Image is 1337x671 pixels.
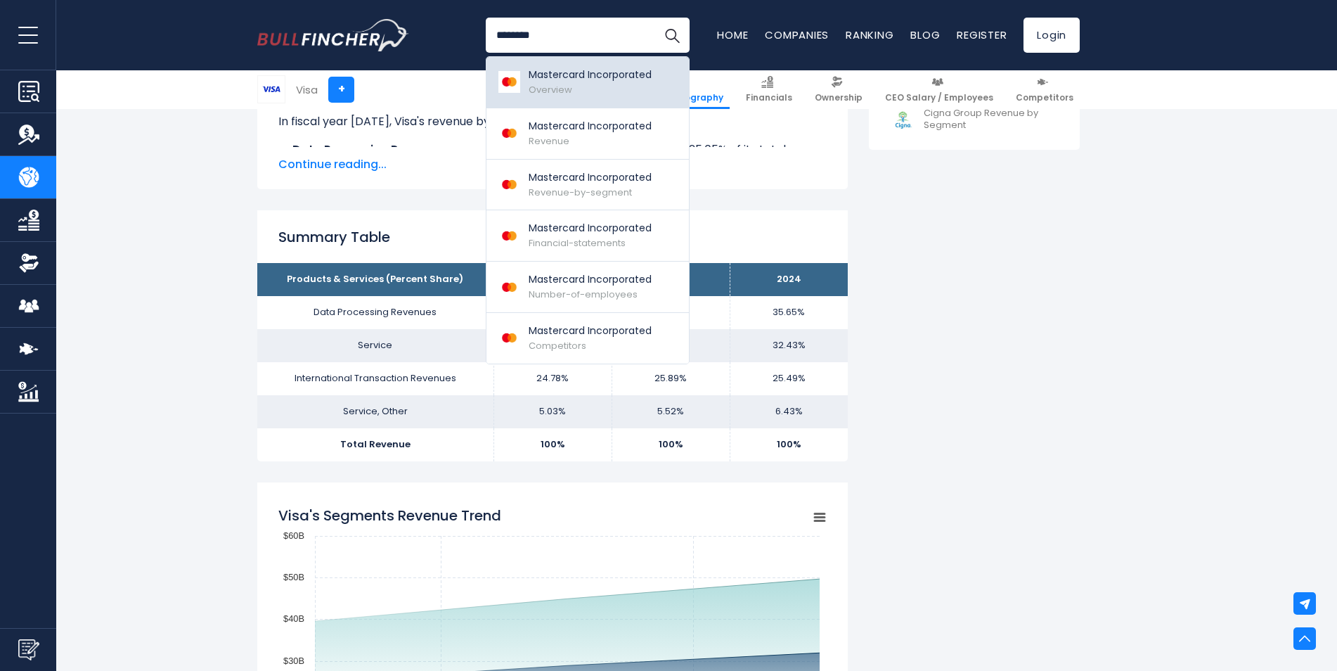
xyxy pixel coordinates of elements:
a: Blog [910,27,940,42]
a: + [328,77,354,103]
a: Mastercard Incorporated Number-of-employees [486,262,689,313]
img: V logo [258,76,285,103]
td: 100% [493,428,612,461]
a: Mastercard Incorporated Overview [486,57,689,108]
td: 25.49% [730,362,848,395]
a: Home [717,27,748,42]
div: Visa [296,82,318,98]
p: Mastercard Incorporated [529,272,652,287]
img: Bullfincher logo [257,19,409,51]
span: Cigna Group Revenue by Segment [924,108,1061,132]
span: Financial-statements [529,236,626,250]
span: Competitors [1016,92,1073,103]
a: Ownership [808,70,869,109]
button: Search [654,18,690,53]
text: $30B [283,656,304,666]
span: Number-of-employees [529,288,638,301]
td: 5.03% [493,395,612,428]
p: Mastercard Incorporated [529,119,652,134]
a: Go to homepage [257,19,408,51]
tspan: Visa's Segments Revenue Trend [278,506,501,525]
span: Financials [746,92,792,103]
img: Ownership [18,253,39,274]
p: Mastercard Incorporated [529,221,652,236]
span: CEO Salary / Employees [885,92,993,103]
span: Revenue-by-segment [529,186,632,199]
td: International Transaction Revenues [257,362,493,395]
span: Overview [529,83,572,96]
a: Mastercard Incorporated Financial-statements [486,210,689,262]
td: 25.89% [612,362,730,395]
a: Financials [739,70,799,109]
span: Ownership [815,92,863,103]
td: 6.43% [730,395,848,428]
td: 35.65% [730,296,848,329]
img: CI logo [888,104,919,136]
td: Total Revenue [257,428,493,461]
span: Revenue [529,134,569,148]
a: Competitors [1009,70,1080,109]
text: $50B [283,572,304,582]
p: In fiscal year [DATE], Visa's revenue by segment is as follows: [278,113,827,130]
text: $60B [283,530,304,541]
li: generated $17.71 B in revenue, representing 35.65% of its total revenue. [278,141,827,175]
td: 5.52% [612,395,730,428]
p: Mastercard Incorporated [529,324,652,338]
th: 2024 [730,263,848,296]
p: Mastercard Incorporated [529,68,652,82]
a: Login [1023,18,1080,53]
td: 32.43% [730,329,848,362]
a: Cigna Group Revenue by Segment [879,101,1069,139]
span: Competitors [529,339,586,352]
td: 24.78% [493,362,612,395]
a: Companies [765,27,829,42]
th: Products & Services (Percent Share) [257,263,493,296]
td: Service [257,329,493,362]
text: $40B [283,613,304,624]
td: Service, Other [257,395,493,428]
p: Mastercard Incorporated [529,170,652,185]
td: Data Processing Revenues [257,296,493,329]
a: CEO Salary / Employees [879,70,1000,109]
a: Mastercard Incorporated Revenue-by-segment [486,160,689,211]
td: 100% [730,428,848,461]
h2: Summary Table [278,226,827,248]
span: Continue reading... [278,156,827,173]
td: 100% [612,428,730,461]
a: Mastercard Incorporated Competitors [486,313,689,364]
b: Data Processing Revenues [292,141,446,158]
a: Mastercard Incorporated Revenue [486,108,689,160]
a: Ranking [846,27,893,42]
a: Register [957,27,1007,42]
